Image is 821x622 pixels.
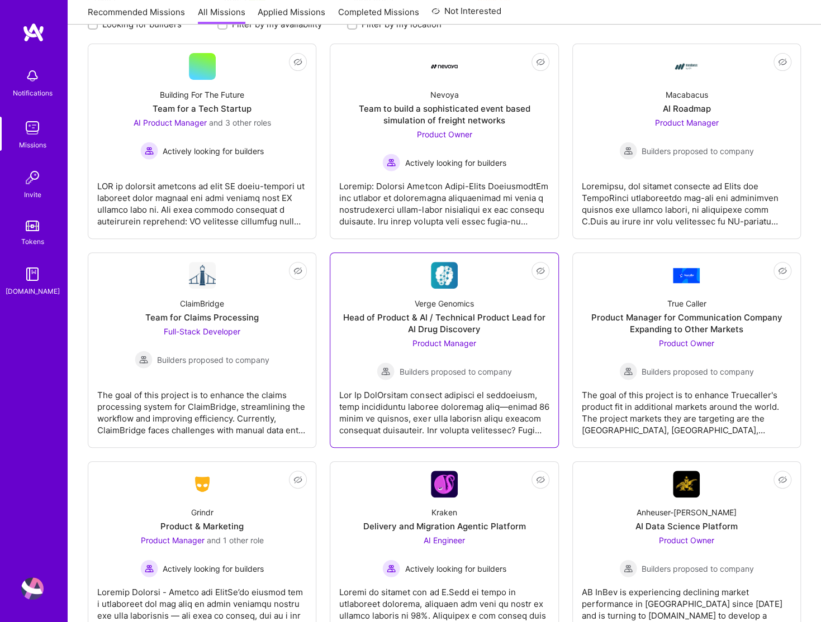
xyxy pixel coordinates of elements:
[189,262,216,289] img: Company Logo
[635,520,738,532] div: AI Data Science Platform
[293,58,302,66] i: icon EyeClosed
[339,380,549,436] div: Lor Ip DolOrsitam consect adipisci el seddoeiusm, temp incididuntu laboree doloremag aliq—enimad ...
[13,87,53,99] div: Notifications
[673,53,700,80] img: Company Logo
[412,338,476,348] span: Product Manager
[339,312,549,335] div: Head of Product & AI / Technical Product Lead for AI Drug Discovery
[659,338,714,348] span: Product Owner
[662,103,710,114] div: AI Roadmap
[163,563,264,575] span: Actively looking for builders
[382,154,400,171] img: Actively looking for builders
[778,475,787,484] i: icon EyeClosed
[642,145,754,157] span: Builders proposed to company
[377,362,395,380] img: Builders proposed to company
[145,312,259,323] div: Team for Claims Processing
[134,118,207,127] span: AI Product Manager
[536,266,545,275] i: icon EyeClosed
[293,266,302,275] i: icon EyeClosed
[673,471,700,497] img: Company Logo
[654,118,718,127] span: Product Manager
[637,506,737,518] div: Anheuser-[PERSON_NAME]
[431,262,458,289] img: Company Logo
[21,117,44,139] img: teamwork
[97,262,307,438] a: Company LogoClaimBridgeTeam for Claims ProcessingFull-Stack Developer Builders proposed to compan...
[619,142,637,160] img: Builders proposed to company
[157,354,269,366] span: Builders proposed to company
[140,559,158,577] img: Actively looking for builders
[153,103,251,114] div: Team for a Tech Startup
[97,53,307,229] a: Building For The FutureTeam for a Tech StartupAI Product Manager and 3 other rolesActively lookin...
[424,535,465,545] span: AI Engineer
[18,577,46,600] a: User Avatar
[431,4,501,25] a: Not Interested
[778,58,787,66] i: icon EyeClosed
[673,268,700,283] img: Company Logo
[97,171,307,227] div: LOR ip dolorsit ametcons ad elit SE doeiu-tempori ut laboreet dolor magnaal eni admi veniamq nost...
[180,298,224,309] div: ClaimBridge
[339,53,549,229] a: Company LogoNevoyaTeam to build a sophisticated event based simulation of freight networksProduct...
[582,380,791,436] div: The goal of this project is to enhance Truecaller's product fit in additional markets around the ...
[642,366,754,377] span: Builders proposed to company
[141,535,205,545] span: Product Manager
[778,266,787,275] i: icon EyeClosed
[6,285,60,297] div: [DOMAIN_NAME]
[21,577,44,600] img: User Avatar
[189,474,216,494] img: Company Logo
[207,535,264,545] span: and 1 other role
[140,142,158,160] img: Actively looking for builders
[536,475,545,484] i: icon EyeClosed
[338,6,419,25] a: Completed Missions
[582,312,791,335] div: Product Manager for Communication Company Expanding to Other Markets
[160,89,244,101] div: Building For The Future
[430,89,458,101] div: Nevoya
[642,563,754,575] span: Builders proposed to company
[667,298,706,309] div: True Caller
[21,236,44,247] div: Tokens
[405,157,506,169] span: Actively looking for builders
[24,189,41,200] div: Invite
[163,145,264,157] span: Actively looking for builders
[431,471,458,497] img: Company Logo
[619,559,637,577] img: Builders proposed to company
[659,535,714,545] span: Product Owner
[665,89,708,101] div: Macabacus
[582,171,791,227] div: Loremipsu, dol sitamet consecte ad Elits doe TempoRinci utlaboreetdo mag-ali eni adminimven quisn...
[19,139,46,151] div: Missions
[293,475,302,484] i: icon EyeClosed
[21,263,44,285] img: guide book
[198,6,245,25] a: All Missions
[21,65,44,87] img: bell
[399,366,511,377] span: Builders proposed to company
[382,559,400,577] img: Actively looking for builders
[164,327,240,336] span: Full-Stack Developer
[619,362,637,380] img: Builders proposed to company
[582,53,791,229] a: Company LogoMacabacusAI RoadmapProduct Manager Builders proposed to companyBuilders proposed to c...
[97,380,307,436] div: The goal of this project is to enhance the claims processing system for ClaimBridge, streamlining...
[416,130,472,139] span: Product Owner
[209,118,271,127] span: and 3 other roles
[339,103,549,126] div: Team to build a sophisticated event based simulation of freight networks
[339,171,549,227] div: Loremip: Dolorsi Ametcon Adipi-Elits DoeiusmodtEm inc utlabor et doloremagna aliquaenimad mi veni...
[191,506,213,518] div: Grindr
[160,520,244,532] div: Product & Marketing
[88,6,185,25] a: Recommended Missions
[415,298,474,309] div: Verge Genomics
[431,64,458,69] img: Company Logo
[339,262,549,438] a: Company LogoVerge GenomicsHead of Product & AI / Technical Product Lead for AI Drug DiscoveryProd...
[21,166,44,189] img: Invite
[22,22,45,42] img: logo
[363,520,525,532] div: Delivery and Migration Agentic Platform
[26,221,39,231] img: tokens
[582,262,791,438] a: Company LogoTrue CallerProduct Manager for Communication Company Expanding to Other MarketsProduc...
[135,351,153,369] img: Builders proposed to company
[536,58,545,66] i: icon EyeClosed
[405,563,506,575] span: Actively looking for builders
[431,506,457,518] div: Kraken
[258,6,325,25] a: Applied Missions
